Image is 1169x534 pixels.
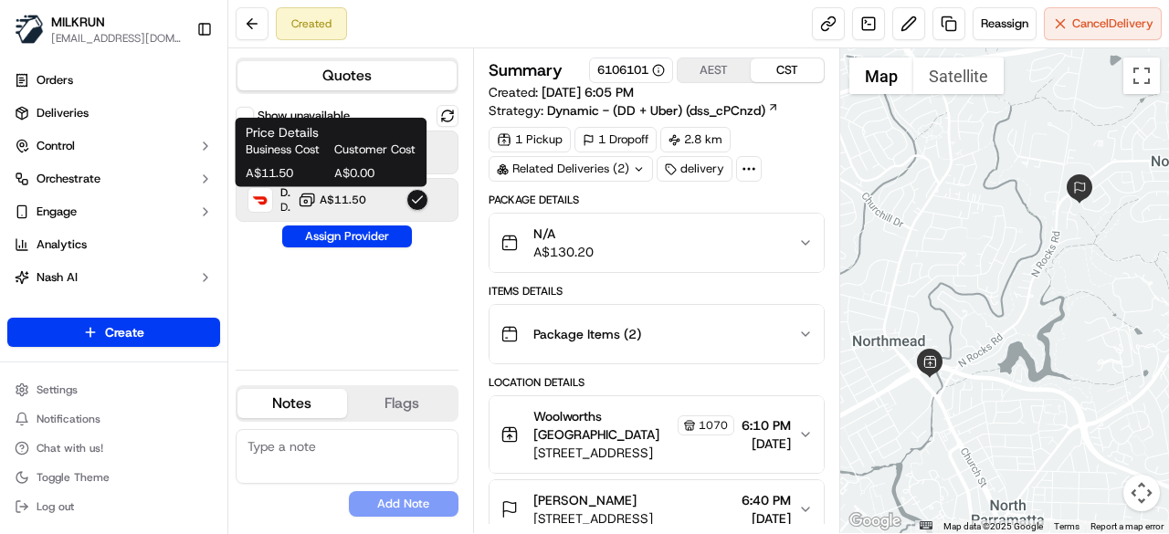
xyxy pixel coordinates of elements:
span: Orchestrate [37,171,100,187]
span: Toggle Theme [37,470,110,485]
button: MILKRUNMILKRUN[EMAIL_ADDRESS][DOMAIN_NAME] [7,7,189,51]
button: 6106101 [597,62,665,79]
button: Keyboard shortcuts [920,521,932,529]
a: Analytics [7,230,220,259]
button: Control [7,131,220,161]
button: Create [7,318,220,347]
button: Settings [7,377,220,403]
span: Notifications [37,412,100,426]
span: A$130.20 [533,243,594,261]
div: Items Details [489,284,825,298]
a: Terms (opens in new tab) [1054,521,1079,531]
button: Woolworths [GEOGRAPHIC_DATA]1070[STREET_ADDRESS]6:10 PM[DATE] [490,396,824,473]
a: Report a map error [1090,521,1164,531]
a: Deliveries [7,99,220,128]
span: Dynamic - (DD + Uber) (dss_cPCnzd) [547,101,765,120]
span: Control [37,138,75,154]
button: Orchestrate [7,164,220,194]
span: Settings [37,382,78,397]
button: Show street map [849,58,913,94]
span: [DATE] 6:05 PM [542,84,634,100]
div: Location Details [489,375,825,390]
span: [DATE] [742,509,791,528]
span: [PERSON_NAME] [533,491,637,509]
a: Product Catalog [7,296,220,325]
button: AEST [678,58,751,82]
button: Package Items (2) [490,305,824,363]
button: Map camera controls [1123,475,1160,511]
a: Dynamic - (DD + Uber) (dss_cPCnzd) [547,101,779,120]
span: Analytics [37,236,87,253]
span: Created: [489,83,634,101]
img: MILKRUN [15,15,44,44]
button: Assign Provider [282,225,412,247]
div: Strategy: [489,101,779,120]
h3: Summary [489,62,563,79]
button: Flags [347,389,457,418]
div: Related Deliveries (2) [489,156,653,182]
span: Cancel Delivery [1072,16,1153,32]
span: A$0.00 [334,165,416,182]
div: 2.8 km [660,127,731,152]
h1: Price Details [246,123,416,141]
button: MILKRUN [51,13,105,31]
span: Chat with us! [37,441,103,455]
button: N/AA$130.20 [490,214,824,272]
span: 6:40 PM [742,491,791,509]
div: 1 Dropoff [574,127,657,152]
span: [DATE] [742,435,791,453]
span: Business Cost [246,141,327,158]
button: CancelDelivery [1044,7,1162,40]
span: Deliveries [37,105,89,121]
span: Package Items ( 2 ) [533,325,641,343]
span: A$11.50 [246,165,327,182]
a: Orders [7,66,220,95]
span: Log out [37,499,74,514]
button: Toggle Theme [7,465,220,490]
button: Toggle fullscreen view [1123,58,1160,94]
span: Nash AI [37,269,78,286]
span: Orders [37,72,73,89]
button: Quotes [237,61,457,90]
span: [STREET_ADDRESS] [533,509,653,528]
button: Notes [237,389,347,418]
span: DoorDash Drive [280,185,290,200]
button: A$11.50 [298,191,366,209]
button: [EMAIL_ADDRESS][DOMAIN_NAME] [51,31,182,46]
button: Chat with us! [7,435,220,461]
button: CST [751,58,824,82]
img: Google [845,509,905,533]
span: [STREET_ADDRESS] [533,444,734,462]
span: 1070 [699,418,728,433]
button: Notifications [7,406,220,432]
span: A$11.50 [320,193,366,207]
button: Reassign [973,7,1037,40]
button: Log out [7,494,220,519]
img: DoorDash Drive [248,188,272,212]
span: Dropoff ETA 37 minutes [280,200,290,215]
div: 1 Pickup [489,127,571,152]
span: Product Catalog [37,302,124,319]
span: Map data ©2025 Google [943,521,1043,531]
span: Engage [37,204,77,220]
span: Reassign [981,16,1028,32]
span: Create [105,323,144,341]
span: Customer Cost [334,141,416,158]
span: Woolworths [GEOGRAPHIC_DATA] [533,407,674,444]
div: delivery [657,156,732,182]
div: Package Details [489,193,825,207]
button: Show satellite imagery [913,58,1004,94]
button: Engage [7,197,220,226]
label: Show unavailable [258,108,350,124]
span: N/A [533,225,594,243]
button: Nash AI [7,263,220,292]
span: 6:10 PM [742,416,791,435]
a: Open this area in Google Maps (opens a new window) [845,509,905,533]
